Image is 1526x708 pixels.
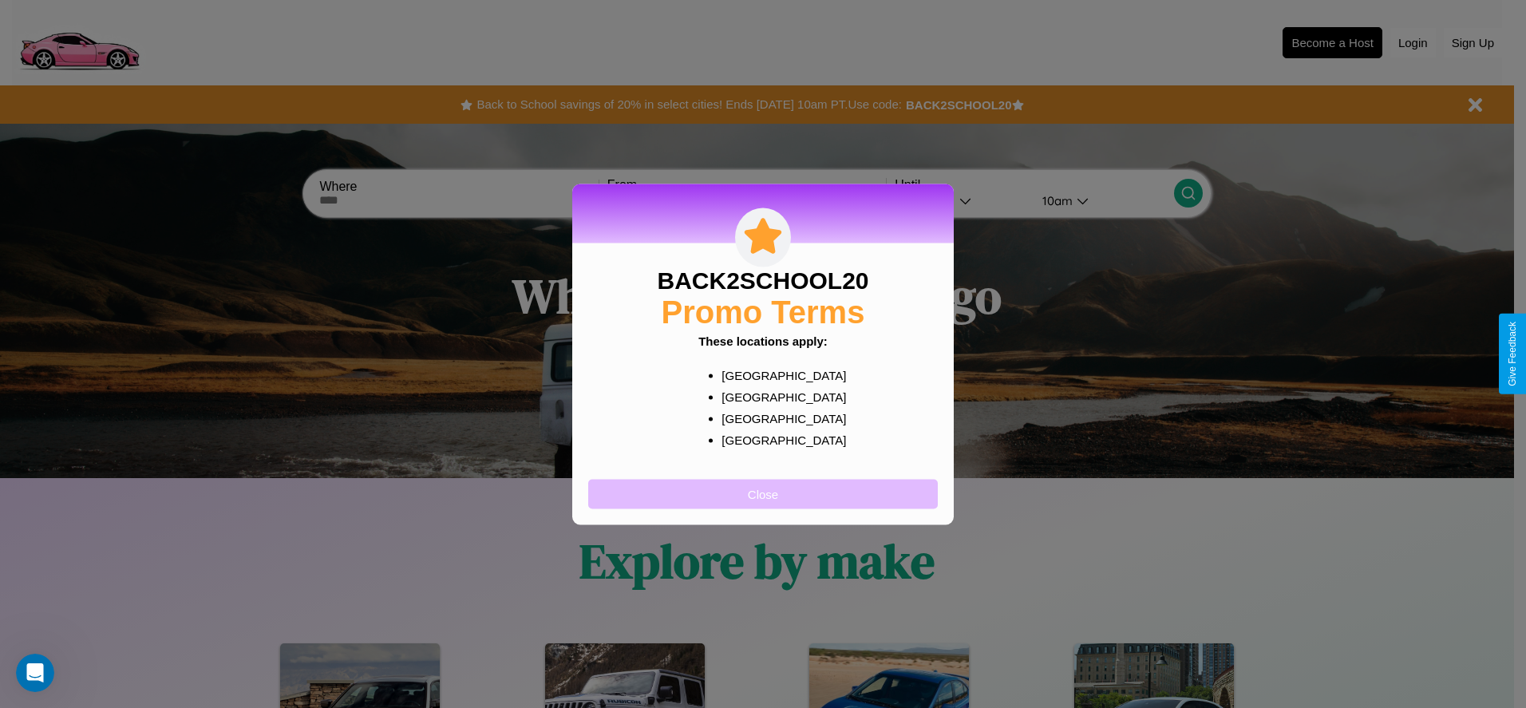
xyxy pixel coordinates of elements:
b: These locations apply: [698,334,828,347]
p: [GEOGRAPHIC_DATA] [721,364,836,386]
p: [GEOGRAPHIC_DATA] [721,407,836,429]
h3: BACK2SCHOOL20 [657,267,868,294]
p: [GEOGRAPHIC_DATA] [721,429,836,450]
div: Give Feedback [1507,322,1518,386]
button: Close [588,479,938,508]
h2: Promo Terms [662,294,865,330]
p: [GEOGRAPHIC_DATA] [721,386,836,407]
iframe: Intercom live chat [16,654,54,692]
